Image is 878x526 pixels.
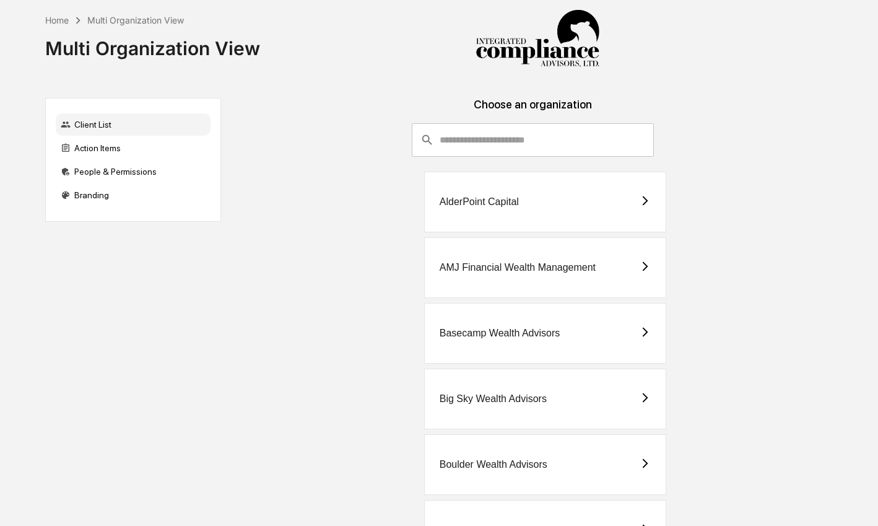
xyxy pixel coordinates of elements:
[440,196,519,208] div: AlderPoint Capital
[412,123,653,157] div: consultant-dashboard__filter-organizations-search-bar
[440,328,560,339] div: Basecamp Wealth Advisors
[45,27,260,59] div: Multi Organization View
[87,15,184,25] div: Multi Organization View
[56,184,211,206] div: Branding
[440,459,547,470] div: Boulder Wealth Advisors
[231,98,835,123] div: Choose an organization
[440,393,547,405] div: Big Sky Wealth Advisors
[56,160,211,183] div: People & Permissions
[56,113,211,136] div: Client List
[476,10,599,68] img: Integrated Compliance Advisors
[45,15,69,25] div: Home
[56,137,211,159] div: Action Items
[440,262,596,273] div: AMJ Financial Wealth Management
